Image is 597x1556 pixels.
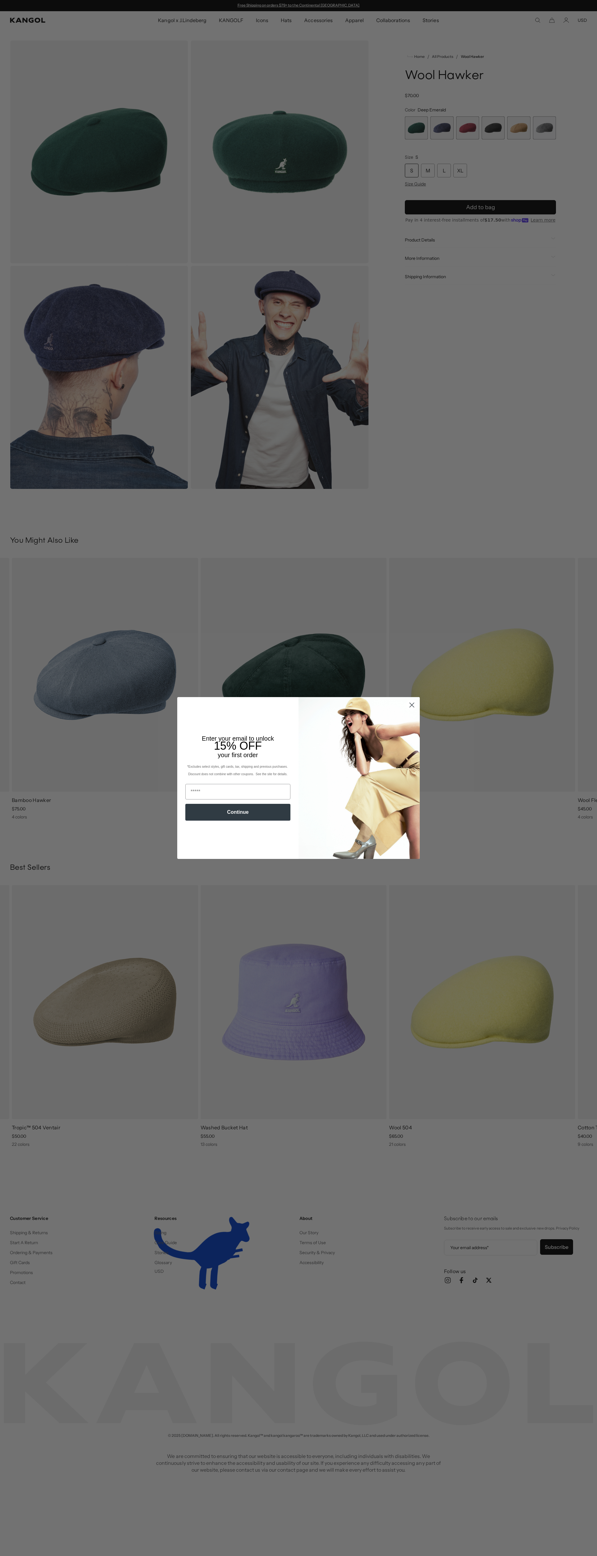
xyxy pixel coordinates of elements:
input: Email [185,784,290,799]
span: your first order [218,752,258,758]
img: 93be19ad-e773-4382-80b9-c9d740c9197f.jpeg [298,697,420,859]
span: *Excludes select styles, gift cards, tax, shipping and previous purchases. Discount does not comb... [187,765,289,776]
span: Enter your email to unlock [202,735,274,742]
span: 15% OFF [214,739,262,752]
button: Close dialog [406,700,417,710]
button: Continue [185,804,290,821]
